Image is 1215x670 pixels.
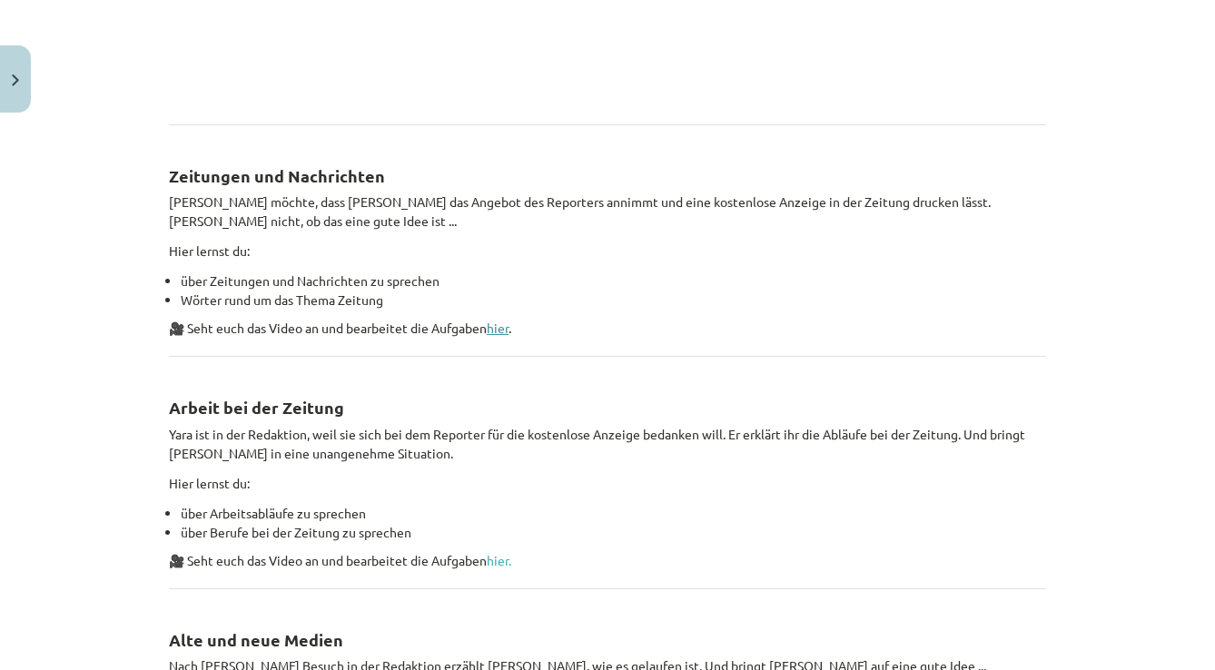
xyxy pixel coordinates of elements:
[181,291,1046,310] li: Wörter rund um das Thema Zeitung
[169,551,1046,570] p: 🎥 Seht euch das Video an und bearbeitet die Aufgaben
[181,271,1046,291] li: über Zeitungen und Nachrichten zu sprechen
[181,523,1046,542] li: über Berufe bei der Zeitung zu sprechen
[487,320,509,336] a: hier
[12,74,19,86] img: icon-close-lesson-0947bae3869378f0d4975bcd49f059093ad1ed9edebbc8119c70593378902aed.svg
[181,504,1046,523] li: über Arbeitsabläufe zu sprechen
[169,397,344,418] strong: Arbeit bei der Zeitung
[169,474,1046,493] p: Hier lernst du:
[169,241,1046,261] p: Hier lernst du:
[169,629,343,650] strong: Alte und neue Medien
[169,192,1046,231] p: [PERSON_NAME] möchte, dass [PERSON_NAME] das Angebot des Reporters annimmt und eine kostenlose An...
[487,552,511,568] a: hier.
[169,319,1046,338] p: 🎥 Seht euch das Video an und bearbeitet die Aufgaben .
[169,165,385,186] strong: Zeitungen und Nachrichten
[169,425,1046,463] p: Yara ist in der Redaktion, weil sie sich bei dem Reporter für die kostenlose Anzeige bedanken wil...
